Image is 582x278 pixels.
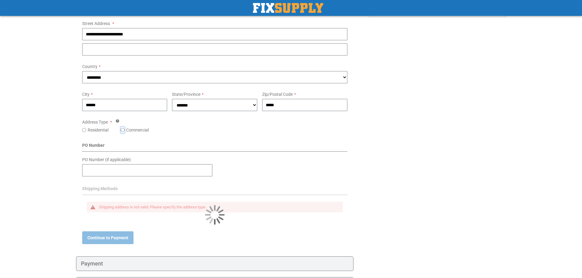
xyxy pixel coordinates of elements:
[253,3,323,13] img: Fix Industrial Supply
[82,92,90,97] span: City
[126,127,149,133] label: Commercial
[82,64,97,69] span: Country
[82,120,108,125] span: Address Type
[172,92,200,97] span: State/Province
[88,127,108,133] label: Residential
[205,205,225,225] img: Loading...
[82,21,110,26] span: Street Address
[253,3,323,13] a: store logo
[262,92,293,97] span: Zip/Postal Code
[76,256,354,271] div: Payment
[82,157,131,162] span: PO Number (if applicable)
[82,142,348,152] div: PO Number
